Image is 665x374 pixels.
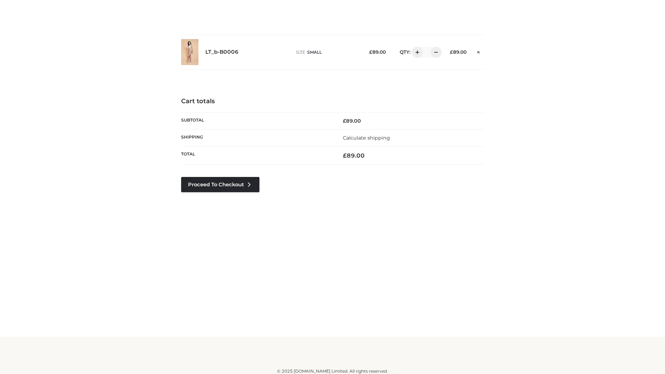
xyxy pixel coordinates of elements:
th: Total [181,146,332,165]
span: SMALL [307,50,322,55]
a: Remove this item [473,47,484,56]
h4: Cart totals [181,98,484,105]
span: £ [343,152,347,159]
p: size : [296,49,358,55]
a: Proceed to Checkout [181,177,259,192]
span: £ [343,118,346,124]
bdi: 89.00 [450,49,467,55]
a: LT_b-B0006 [205,49,239,55]
a: Calculate shipping [343,135,390,141]
bdi: 89.00 [369,49,386,55]
span: £ [369,49,372,55]
th: Subtotal [181,112,332,129]
div: QTY: [393,47,439,58]
bdi: 89.00 [343,152,365,159]
bdi: 89.00 [343,118,361,124]
span: £ [450,49,453,55]
th: Shipping [181,129,332,146]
